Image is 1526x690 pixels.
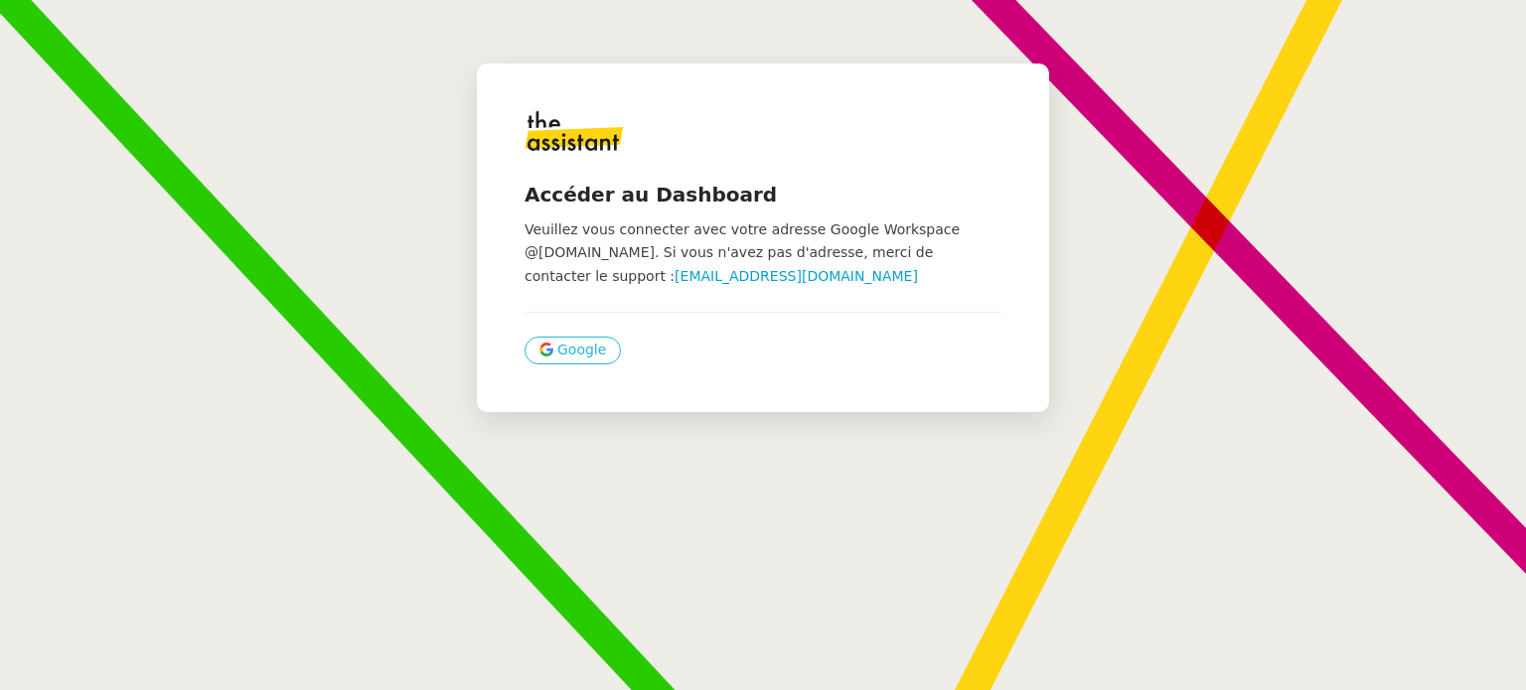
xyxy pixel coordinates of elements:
img: logo [525,111,624,151]
a: [EMAIL_ADDRESS][DOMAIN_NAME] [675,268,918,284]
span: Veuillez vous connecter avec votre adresse Google Workspace @[DOMAIN_NAME]. Si vous n'avez pas d'... [525,221,960,284]
button: Google [525,337,621,364]
span: Google [557,339,606,361]
h4: Accéder au Dashboard [525,181,1001,208]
